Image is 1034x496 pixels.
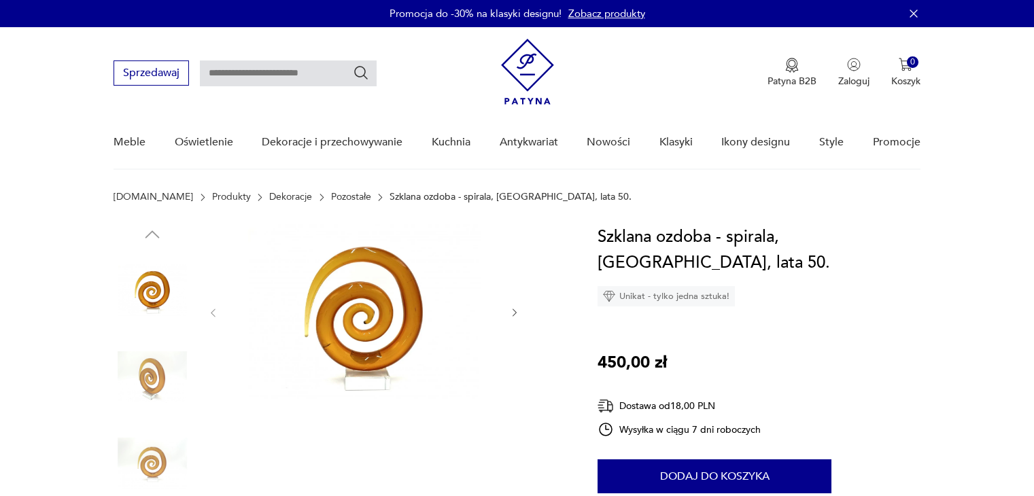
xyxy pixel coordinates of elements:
[114,69,189,79] a: Sprzedawaj
[331,192,371,202] a: Pozostałe
[768,58,816,88] a: Ikona medaluPatyna B2B
[598,286,735,306] div: Unikat - tylko jedna sztuka!
[891,58,920,88] button: 0Koszyk
[768,75,816,88] p: Patyna B2B
[269,192,312,202] a: Dekoracje
[568,7,645,20] a: Zobacz produkty
[175,116,233,169] a: Oświetlenie
[873,116,920,169] a: Promocje
[603,290,615,302] img: Ikona diamentu
[838,58,869,88] button: Zaloguj
[598,350,667,376] p: 450,00 zł
[819,116,844,169] a: Style
[390,7,562,20] p: Promocja do -30% na klasyki designu!
[598,421,761,438] div: Wysyłka w ciągu 7 dni roboczych
[262,116,402,169] a: Dekoracje i przechowywanie
[232,224,495,399] img: Zdjęcie produktu Szklana ozdoba - spirala, Holandia, lata 50.
[659,116,693,169] a: Klasyki
[114,338,191,416] img: Zdjęcie produktu Szklana ozdoba - spirala, Holandia, lata 50.
[353,65,369,81] button: Szukaj
[598,224,920,276] h1: Szklana ozdoba - spirala, [GEOGRAPHIC_DATA], lata 50.
[114,251,191,329] img: Zdjęcie produktu Szklana ozdoba - spirala, Holandia, lata 50.
[785,58,799,73] img: Ikona medalu
[847,58,861,71] img: Ikonka użytkownika
[500,116,558,169] a: Antykwariat
[899,58,912,71] img: Ikona koszyka
[587,116,630,169] a: Nowości
[768,58,816,88] button: Patyna B2B
[907,56,918,68] div: 0
[212,192,251,202] a: Produkty
[114,192,193,202] a: [DOMAIN_NAME]
[721,116,790,169] a: Ikony designu
[114,60,189,86] button: Sprzedawaj
[114,116,145,169] a: Meble
[598,459,831,493] button: Dodaj do koszyka
[501,39,554,105] img: Patyna - sklep z meblami i dekoracjami vintage
[390,192,632,202] p: Szklana ozdoba - spirala, [GEOGRAPHIC_DATA], lata 50.
[891,75,920,88] p: Koszyk
[432,116,470,169] a: Kuchnia
[598,397,614,414] img: Ikona dostawy
[838,75,869,88] p: Zaloguj
[598,397,761,414] div: Dostawa od 18,00 PLN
